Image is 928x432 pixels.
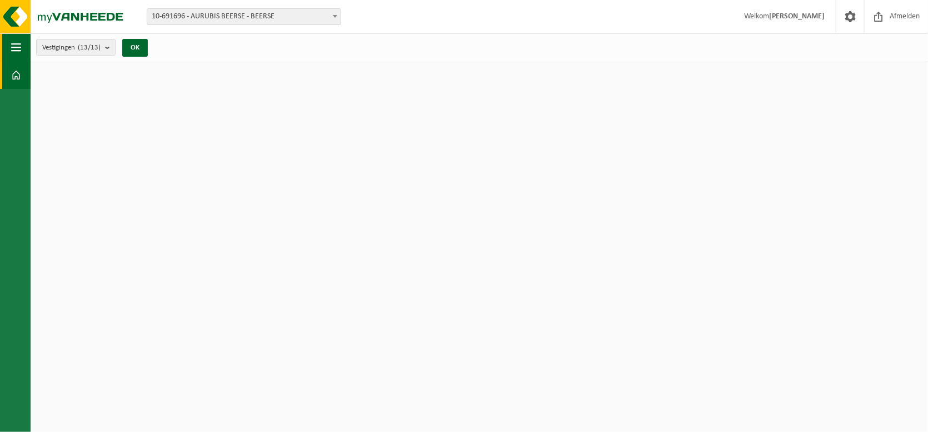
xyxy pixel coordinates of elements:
button: Vestigingen(13/13) [36,39,116,56]
button: OK [122,39,148,57]
count: (13/13) [78,44,101,51]
span: 10-691696 - AURUBIS BEERSE - BEERSE [147,9,341,24]
span: 10-691696 - AURUBIS BEERSE - BEERSE [147,8,341,25]
span: Vestigingen [42,39,101,56]
strong: [PERSON_NAME] [769,12,825,21]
